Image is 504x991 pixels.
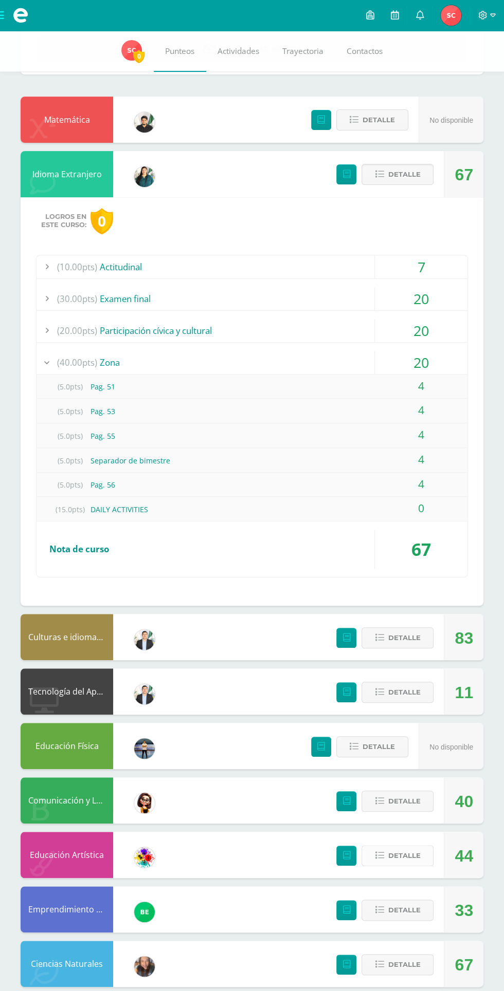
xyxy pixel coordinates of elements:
button: Detalle [336,109,408,130]
div: 7 [375,255,467,278]
span: Logros en este curso: [41,213,86,229]
img: cddb2fafc80e4a6e526b97ae3eca20ef.png [134,793,155,813]
div: 11 [455,669,473,716]
div: 67 [455,152,473,198]
a: Punteos [154,31,206,72]
div: 20 [375,351,467,374]
img: bde165c00b944de6c05dcae7d51e2fcc.png [134,738,155,759]
div: 40 [455,778,473,825]
span: Punteos [165,46,194,57]
span: Detalle [388,792,420,811]
button: Detalle [362,845,434,866]
div: Idioma Extranjero [21,151,113,197]
div: 4 [375,448,467,471]
span: (30.00pts) [57,287,97,310]
span: (5.0pts) [49,400,91,423]
img: f25239f7c825e180454038984e453cce.png [441,5,461,26]
span: Nota de curso [49,543,109,555]
span: Detalle [388,628,420,647]
span: (40.00pts) [57,351,97,374]
span: Actividades [218,46,259,57]
button: Detalle [336,736,408,757]
span: Detalle [388,901,420,920]
span: Detalle [388,165,420,184]
div: Tecnología del Aprendizaje y Comunicación [21,668,113,715]
span: Detalle [363,737,395,756]
img: aa2172f3e2372f881a61fb647ea0edf1.png [134,684,155,704]
div: Educación Artística [21,832,113,878]
div: Emprendimiento para la Productividad y Desarrollo [21,886,113,932]
div: 0 [91,208,113,234]
div: Ciencias Naturales [21,941,113,987]
button: Detalle [362,164,434,185]
div: DAILY ACTIVITIES [37,498,467,521]
div: Participación cívica y cultural [37,319,467,342]
span: (5.0pts) [49,473,91,496]
a: Actividades [206,31,271,72]
div: Examen final [37,287,467,310]
span: 0 [133,50,145,63]
span: Detalle [388,683,420,702]
span: (5.0pts) [49,449,91,472]
a: Trayectoria [271,31,335,72]
span: (10.00pts) [57,255,97,278]
div: Actitudinal [37,255,467,278]
div: 44 [455,833,473,879]
button: Detalle [362,791,434,812]
span: Detalle [388,846,420,865]
span: No disponible [429,743,473,751]
img: f25239f7c825e180454038984e453cce.png [121,40,142,61]
a: Contactos [335,31,394,72]
button: Detalle [362,900,434,921]
img: aa2172f3e2372f881a61fb647ea0edf1.png [134,629,155,650]
div: 83 [455,615,473,661]
span: Detalle [363,110,395,129]
span: (5.0pts) [49,424,91,447]
img: f58bb6038ea3a85f08ed05377cd67300.png [134,166,155,187]
div: 0 [375,497,467,520]
div: 20 [375,319,467,342]
span: (5.0pts) [49,375,91,398]
div: 4 [375,473,467,496]
span: Contactos [347,46,383,57]
span: No disponible [429,116,473,124]
button: Detalle [362,627,434,648]
img: d0a5be8572cbe4fc9d9d910beeabcdaa.png [134,847,155,868]
div: Matemática [21,97,113,143]
span: Detalle [388,955,420,974]
div: Pag. 55 [37,424,467,447]
div: 20 [375,287,467,310]
img: 8286b9a544571e995a349c15127c7be6.png [134,956,155,977]
div: Pag. 56 [37,473,467,496]
div: Zona [37,351,467,374]
div: Comunicación y Lenguaje L1 [21,777,113,824]
div: 4 [375,423,467,446]
div: 67 [375,530,467,569]
span: (15.0pts) [49,498,91,521]
div: 4 [375,399,467,422]
img: a5e710364e73df65906ee1fa578590e2.png [134,112,155,133]
button: Detalle [362,682,434,703]
span: Trayectoria [282,46,323,57]
div: 4 [375,375,467,398]
div: 67 [455,942,473,988]
div: Educación Física [21,723,113,769]
span: (20.00pts) [57,319,97,342]
button: Detalle [362,954,434,975]
div: Separador de bimestre [37,449,467,472]
div: Pag. 51 [37,375,467,398]
div: Pag. 53 [37,400,467,423]
div: Culturas e idiomas mayas Garífuna y Xinca L2 [21,614,113,660]
img: b85866ae7f275142dc9a325ef37a630d.png [134,902,155,922]
div: 33 [455,887,473,933]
